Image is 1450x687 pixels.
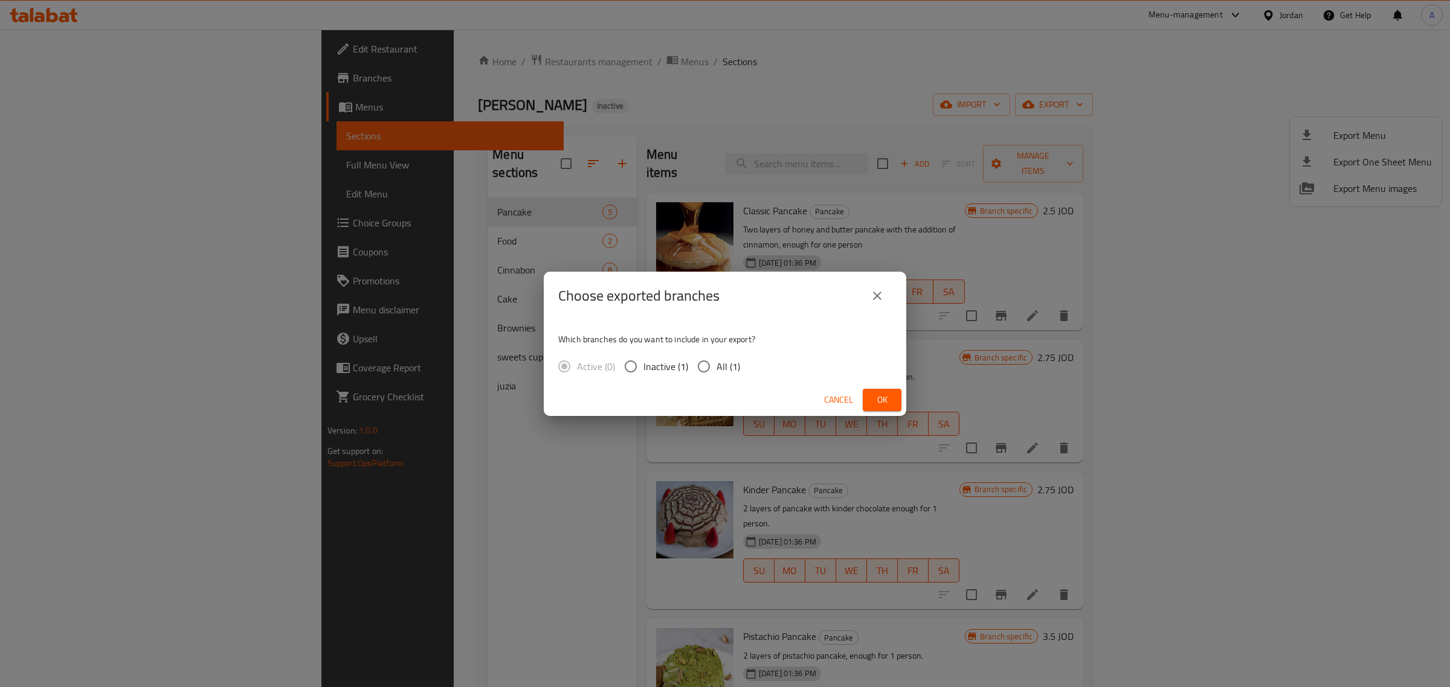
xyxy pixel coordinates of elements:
p: Which branches do you want to include in your export? [558,333,892,345]
button: close [863,281,892,310]
button: Cancel [819,389,858,411]
span: All (1) [717,359,740,374]
h2: Choose exported branches [558,286,720,305]
button: Ok [863,389,901,411]
span: Inactive (1) [643,359,688,374]
span: Cancel [824,392,853,407]
span: Active (0) [577,359,615,374]
span: Ok [872,392,892,407]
